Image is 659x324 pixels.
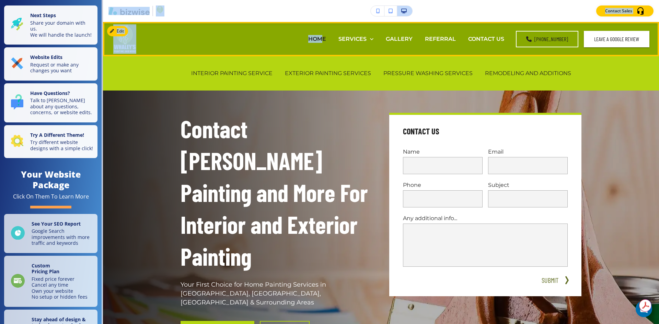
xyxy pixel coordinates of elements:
strong: Next Steps [30,12,56,19]
div: Click On Them To Learn More [13,193,89,200]
p: HOME [308,35,326,43]
strong: Custom Pricing Plan [32,262,59,275]
p: Share your domain with us. We will handle the launch! [30,20,93,38]
strong: See Your SEO Report [32,220,81,227]
img: Whaley's Painting and More [113,24,136,53]
button: Contact Sales [596,5,654,16]
div: Open Intercom Messenger [636,301,652,317]
button: Have Questions?Talk to [PERSON_NAME] about any questions, concerns, or website edits. [4,83,97,122]
a: See Your SEO ReportGoogle Search improvements with more traffic and keywords [4,214,97,253]
button: Try A Different Theme!Try different website designs with a simple click! [4,125,97,158]
p: REFERRAL [425,35,456,43]
p: Try different website designs with a simple click! [30,139,93,151]
h4: Your Website Package [4,169,97,190]
p: Talk to [PERSON_NAME] about any questions, concerns, or website edits. [30,97,93,116]
p: Any additional info... [403,214,568,222]
p: SERVICES [338,35,367,43]
button: SUBMIT [539,275,561,285]
p: Google Search improvements with more traffic and keywords [32,228,93,246]
p: Name [403,148,483,156]
strong: Have Questions? [30,90,70,96]
p: Request or make any changes you want [30,62,93,74]
strong: Try A Different Theme! [30,132,84,138]
a: [PHONE_NUMBER] [516,31,578,47]
h4: Contact Us [403,126,439,137]
p: CONTACT US [468,35,504,43]
p: Your First Choice for Home Painting Services in [GEOGRAPHIC_DATA], [GEOGRAPHIC_DATA], [GEOGRAPHIC... [181,280,373,307]
p: Subject [488,181,568,189]
p: Fixed price forever Cancel any time Own your website No setup or hidden fees [32,276,88,300]
img: Your Logo [156,5,164,16]
p: GALLERY [386,35,413,43]
p: Contact Sales [605,8,632,14]
a: CustomPricing PlanFixed price foreverCancel any timeOwn your websiteNo setup or hidden fees [4,256,97,307]
strong: Website Edits [30,54,62,60]
p: Contact [PERSON_NAME] Painting and More For Interior and Exterior Painting [181,113,373,272]
button: Next StepsShare your domain with us.We will handle the launch! [4,5,97,45]
p: Email [488,148,568,156]
p: Phone [403,181,483,189]
img: Bizwise Logo [108,7,150,15]
button: Website EditsRequest or make any changes you want [4,47,97,81]
a: leave a google review [584,31,649,47]
button: Edit [107,26,128,36]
